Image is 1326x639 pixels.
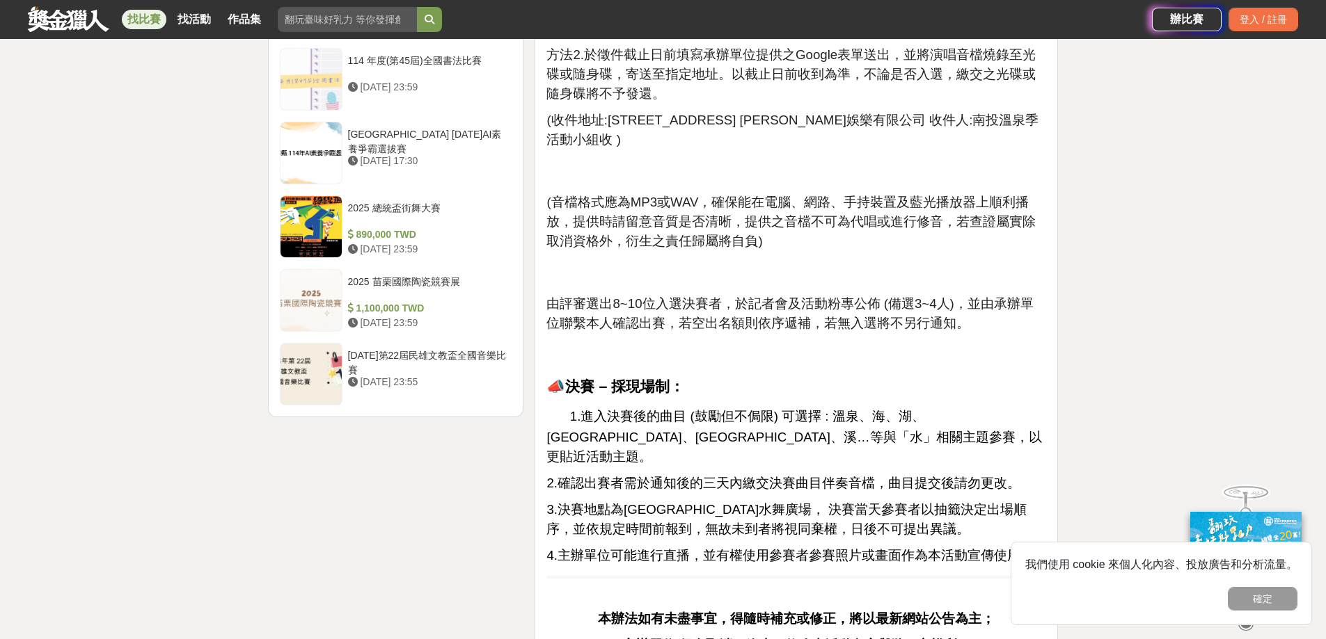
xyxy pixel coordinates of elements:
span: 我們使用 cookie 來個人化內容、投放廣告和分析流量。 [1025,558,1297,570]
a: 2025 總統盃街舞大賽 890,000 TWD [DATE] 23:59 [280,195,512,258]
span: 1.進入決賽後的曲目 (鼓勵但不侷限) 可選擇 : 溫泉、海、湖、[GEOGRAPHIC_DATA]、[GEOGRAPHIC_DATA]、溪…等與「水」相關主題參賽，以更貼近活動主題。 [546,409,1041,464]
span: 2.確認出賽者需於通知後的三天內繳交決賽曲目伴奏音檔，曲目提交後請勿更改。 [546,476,1020,490]
a: 找活動 [172,10,216,29]
strong: 本辦法如有未盡事宜，得隨時補充或修正，將以最新網站公告為主； [598,611,995,626]
span: 4.主辦單位可能進行直播，並有權使用參賽者參賽照片或畫面作為本活動宣傳使用。 [546,548,1034,563]
a: 作品集 [222,10,267,29]
div: 登入 / 註冊 [1229,8,1298,31]
div: 2025 苗栗國際陶瓷競賽展 [348,275,507,301]
a: 辦比賽 [1152,8,1222,31]
span: 方法2.於徵件截止日前填寫承辦單位提供之Google表單送出，並將演唱音檔燒錄至光碟或隨身碟，寄送至指定地址。以截止日前收到為準，不論是否入選，繳交之光碟或隨身碟將不予發還。 [546,47,1036,101]
a: 找比賽 [122,10,166,29]
span: 3.決賽地點為[GEOGRAPHIC_DATA]水舞廣場， 決賽當天參賽者以抽籤決定出場順序，並依規定時間前報到，無故未到者將視同棄權，日後不可提出異議。 [546,502,1027,536]
div: [DATE] 17:30 [348,154,507,168]
div: [DATE] 23:59 [348,242,507,257]
div: 2025 總統盃街舞大賽 [348,201,507,227]
a: [DATE]第22屆民雄文教盃全國音樂比賽 [DATE] 23:55 [280,343,512,405]
div: [DATE]第22屆民雄文教盃全國音樂比賽 [348,348,507,375]
div: [DATE] 23:59 [348,80,507,95]
div: [DATE] 23:59 [348,316,507,330]
span: (音檔格式應為MP3或WAV，確保能在電腦、網路、手持裝置及藍光播放器上順利播放，提供時請留意音質是否清晰，提供之音檔不可為代唱或進行修音，若查證屬實除取消資格外，衍生之責任歸屬將自負) [546,195,1036,248]
img: c171a689-fb2c-43c6-a33c-e56b1f4b2190.jpg [1190,512,1302,604]
a: 114 年度(第45屆)全國書法比賽 [DATE] 23:59 [280,48,512,111]
a: 2025 苗栗國際陶瓷競賽展 1,100,000 TWD [DATE] 23:59 [280,269,512,332]
div: 114 年度(第45屆)全國書法比賽 [348,54,507,80]
div: 1,100,000 TWD [348,301,507,316]
strong: 📣決賽 – 採現場制： [546,378,684,395]
div: 890,000 TWD [348,227,507,242]
a: [GEOGRAPHIC_DATA] [DATE]AI素養爭霸選拔賽 [DATE] 17:30 [280,122,512,184]
span: 由評審選出8~10位入選決賽者，於記者會及活動粉專公佈 (備選3~4人)，並由承辦單位聯繫本人確認出賽，若空出名額則依序遞補，若無入選將不另行通知。 [546,296,1033,330]
button: 確定 [1228,587,1297,610]
span: (收件地址:[STREET_ADDRESS] [PERSON_NAME]娛樂有限公司 收件人:南投溫泉季活動小組收 ) [546,113,1039,147]
div: [DATE] 23:55 [348,375,507,389]
div: [GEOGRAPHIC_DATA] [DATE]AI素養爭霸選拔賽 [348,127,507,154]
input: 翻玩臺味好乳力 等你發揮創意！ [278,7,417,32]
